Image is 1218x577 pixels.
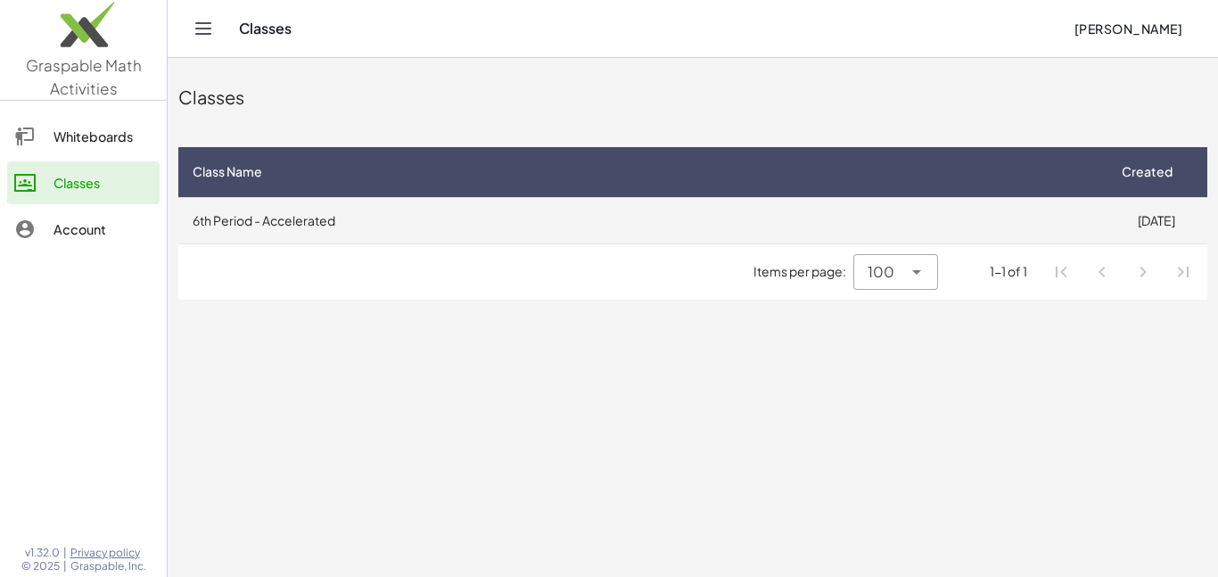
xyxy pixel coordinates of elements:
[7,161,160,204] a: Classes
[53,172,152,194] div: Classes
[53,126,152,147] div: Whiteboards
[26,55,142,98] span: Graspable Math Activities
[7,115,160,158] a: Whiteboards
[21,559,60,573] span: © 2025
[1105,197,1207,243] td: [DATE]
[70,546,146,560] a: Privacy policy
[753,262,853,281] span: Items per page:
[7,208,160,251] a: Account
[868,261,894,283] span: 100
[63,546,67,560] span: |
[1041,251,1204,293] nav: Pagination Navigation
[1059,12,1197,45] button: [PERSON_NAME]
[1074,21,1182,37] span: [PERSON_NAME]
[178,85,1207,110] div: Classes
[63,559,67,573] span: |
[990,262,1027,281] div: 1-1 of 1
[70,559,146,573] span: Graspable, Inc.
[1122,162,1173,181] span: Created
[193,162,262,181] span: Class Name
[25,546,60,560] span: v1.32.0
[53,218,152,240] div: Account
[189,14,218,43] button: Toggle navigation
[178,197,1105,243] td: 6th Period - Accelerated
